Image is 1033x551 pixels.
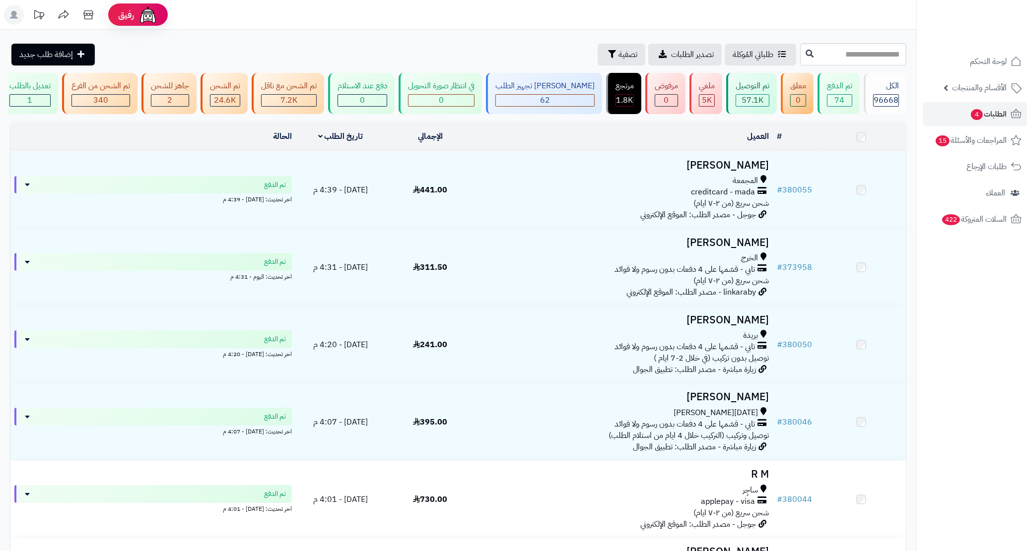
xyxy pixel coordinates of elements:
span: 1.8K [617,94,633,106]
div: ملغي [699,80,715,92]
a: الكل96668 [862,73,908,114]
a: #380046 [777,416,813,428]
div: 0 [338,95,387,106]
div: تم الشحن [210,80,240,92]
span: طلبات الإرجاع [966,160,1007,174]
a: طلبات الإرجاع [923,155,1027,179]
a: العملاء [923,181,1027,205]
a: تحديثات المنصة [26,5,51,27]
div: معلق [790,80,806,92]
a: # [777,130,782,142]
span: تصدير الطلبات [671,49,714,61]
div: تم التوصيل [736,80,769,92]
div: تم الدفع [827,80,852,92]
span: العملاء [986,186,1005,200]
span: الخرج [742,252,758,264]
div: الكل [873,80,899,92]
a: الحالة [273,130,292,142]
a: تم الشحن مع ناقل 7.2K [250,73,326,114]
span: 5K [702,94,712,106]
span: تم الدفع [264,334,286,344]
a: الإجمالي [418,130,443,142]
div: 340 [72,95,130,106]
span: تابي - قسّمها على 4 دفعات بدون رسوم ولا فوائد [615,419,756,430]
div: اخر تحديث: [DATE] - 4:07 م [14,426,292,436]
h3: [PERSON_NAME] [479,237,769,248]
span: جوجل - مصدر الطلب: الموقع الإلكتروني [641,518,757,530]
span: شحن سريع (من ٢-٧ ايام) [694,275,769,287]
span: بريدة [744,330,758,341]
span: creditcard - mada [691,186,756,198]
a: الطلبات4 [923,102,1027,126]
div: اخر تحديث: [DATE] - 4:01 م [14,503,292,513]
span: [DATE] - 4:31 م [313,261,368,273]
span: # [777,416,783,428]
span: [DATE][PERSON_NAME] [674,407,758,419]
a: في انتظار صورة التحويل 0 [397,73,484,114]
span: شحن سريع (من ٢-٧ ايام) [694,507,769,519]
span: 57.1K [742,94,763,106]
span: [DATE] - 4:07 م [313,416,368,428]
a: تاريخ الطلب [318,130,363,142]
div: 2 [151,95,189,106]
span: تابي - قسّمها على 4 دفعات بدون رسوم ولا فوائد [615,341,756,353]
span: تابي - قسّمها على 4 دفعات بدون رسوم ولا فوائد [615,264,756,275]
span: السلات المتروكة [941,212,1007,226]
span: [DATE] - 4:39 م [313,184,368,196]
div: تم الشحن من الفرع [71,80,130,92]
span: المراجعات والأسئلة [935,133,1007,147]
span: شحن سريع (من ٢-٧ ايام) [694,197,769,209]
a: #380055 [777,184,813,196]
div: تعديل بالطلب [9,80,51,92]
span: 0 [360,94,365,106]
a: #380044 [777,493,813,505]
span: توصيل بدون تركيب (في خلال 2-7 ايام ) [654,352,769,364]
span: الأقسام والمنتجات [952,81,1007,95]
a: العميل [748,130,769,142]
a: السلات المتروكة422 [923,207,1027,231]
span: 24.6K [214,94,236,106]
span: [DATE] - 4:01 م [313,493,368,505]
div: 0 [409,95,474,106]
a: [PERSON_NAME] تجهيز الطلب 62 [484,73,604,114]
div: 1847 [616,95,633,106]
a: #373958 [777,261,813,273]
span: # [777,339,783,351]
span: تصفية [619,49,637,61]
span: تم الدفع [264,180,286,190]
span: إضافة طلب جديد [19,49,73,61]
span: 0 [664,94,669,106]
span: 7.2K [280,94,297,106]
div: اخر تحديث: [DATE] - 4:39 م [14,193,292,204]
span: # [777,493,783,505]
span: 96668 [874,94,898,106]
a: تم الدفع 74 [816,73,862,114]
a: مرتجع 1.8K [604,73,643,114]
div: مرتجع [616,80,634,92]
a: لوحة التحكم [923,50,1027,73]
div: تم الشحن مع ناقل [261,80,317,92]
div: دفع عند الاستلام [338,80,387,92]
span: زيارة مباشرة - مصدر الطلب: تطبيق الجوال [633,364,757,375]
span: applepay - visa [701,496,756,507]
div: 4998 [699,95,714,106]
div: 1 [10,95,50,106]
a: ملغي 5K [688,73,724,114]
a: #380050 [777,339,813,351]
span: لوحة التحكم [970,55,1007,68]
span: 730.00 [413,493,447,505]
a: مرفوض 0 [643,73,688,114]
span: 0 [796,94,801,106]
span: 74 [835,94,845,106]
span: [DATE] - 4:20 م [313,339,368,351]
span: 4 [971,109,983,120]
a: طلباتي المُوكلة [725,44,796,65]
a: إضافة طلب جديد [11,44,95,65]
div: 0 [655,95,678,106]
span: زيارة مباشرة - مصدر الطلب: تطبيق الجوال [633,441,757,453]
a: تم الشحن 24.6K [199,73,250,114]
span: طلباتي المُوكلة [733,49,773,61]
h3: [PERSON_NAME] [479,160,769,171]
div: اخر تحديث: اليوم - 4:31 م [14,271,292,281]
img: logo-2.png [965,25,1024,46]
